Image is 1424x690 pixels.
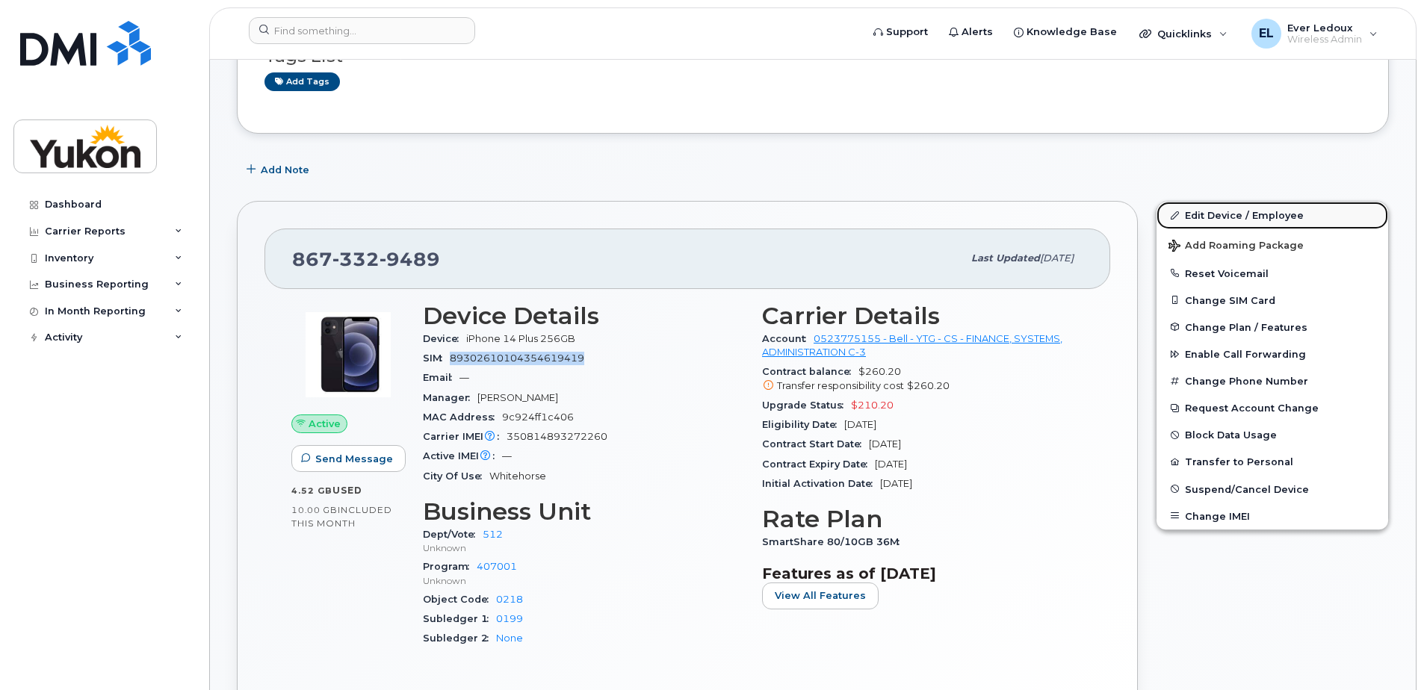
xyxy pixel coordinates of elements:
[1259,25,1274,43] span: EL
[762,582,879,609] button: View All Features
[264,47,1361,66] h3: Tags List
[962,25,993,40] span: Alerts
[762,419,844,430] span: Eligibility Date
[477,392,558,403] span: [PERSON_NAME]
[777,380,904,391] span: Transfer responsibility cost
[762,400,851,411] span: Upgrade Status
[1040,252,1074,264] span: [DATE]
[1157,421,1388,448] button: Block Data Usage
[1168,240,1304,254] span: Add Roaming Package
[423,352,450,364] span: SIM
[762,333,814,344] span: Account
[851,400,894,411] span: $210.20
[971,252,1040,264] span: Last updated
[264,72,340,91] a: Add tags
[762,366,1083,393] span: $260.20
[762,536,907,547] span: SmartShare 80/10GB 36M
[1027,25,1117,40] span: Knowledge Base
[907,380,950,391] span: $260.20
[489,470,546,482] span: Whitehorse
[1157,476,1388,503] button: Suspend/Cancel Device
[423,372,459,383] span: Email
[863,17,938,47] a: Support
[423,574,744,587] p: Unknown
[762,478,880,489] span: Initial Activation Date
[423,333,466,344] span: Device
[762,459,875,470] span: Contract Expiry Date
[1287,34,1362,46] span: Wireless Admin
[423,450,502,461] span: Active IMEI
[237,156,322,183] button: Add Note
[423,541,744,554] p: Unknown
[315,452,393,466] span: Send Message
[303,310,393,400] img: image20231002-3703462-trllhy.jpeg
[291,485,332,496] span: 4.52 GB
[483,529,503,540] a: 512
[332,485,362,496] span: used
[507,431,607,442] span: 350814893272260
[880,478,912,489] span: [DATE]
[502,450,512,461] span: —
[496,613,523,624] a: 0199
[1129,19,1238,49] div: Quicklinks
[423,302,744,329] h3: Device Details
[380,248,440,270] span: 9489
[477,561,517,572] a: 407001
[762,565,1083,582] h3: Features as of [DATE]
[423,594,496,605] span: Object Code
[291,445,406,472] button: Send Message
[1157,287,1388,314] button: Change SIM Card
[1157,314,1388,341] button: Change Plan / Features
[775,588,866,603] span: View All Features
[423,498,744,525] h3: Business Unit
[1185,483,1309,494] span: Suspend/Cancel Device
[762,366,858,377] span: Contract balance
[502,411,574,423] span: 9c924ff1c406
[423,470,489,482] span: City Of Use
[496,594,523,605] a: 0218
[261,163,309,177] span: Add Note
[1157,28,1212,40] span: Quicklinks
[309,417,341,431] span: Active
[332,248,380,270] span: 332
[423,411,502,423] span: MAC Address
[1185,349,1306,360] span: Enable Call Forwarding
[1157,448,1388,475] button: Transfer to Personal
[1003,17,1127,47] a: Knowledge Base
[466,333,575,344] span: iPhone 14 Plus 256GB
[291,505,338,515] span: 10.00 GB
[1157,341,1388,367] button: Enable Call Forwarding
[423,529,483,540] span: Dept/Vote
[762,506,1083,532] h3: Rate Plan
[844,419,876,430] span: [DATE]
[938,17,1003,47] a: Alerts
[1157,503,1388,529] button: Change IMEI
[423,561,477,572] span: Program
[1157,229,1388,260] button: Add Roaming Package
[292,248,440,270] span: 867
[1157,260,1388,287] button: Reset Voicemail
[249,17,475,44] input: Find something...
[1185,321,1307,332] span: Change Plan / Features
[1157,202,1388,229] a: Edit Device / Employee
[762,302,1083,329] h3: Carrier Details
[423,632,496,644] span: Subledger 2
[886,25,928,40] span: Support
[423,392,477,403] span: Manager
[450,352,584,364] span: 89302610104354619419
[459,372,469,383] span: —
[762,333,1062,358] a: 0523775155 - Bell - YTG - CS - FINANCE, SYSTEMS, ADMINISTRATION C-3
[875,459,907,470] span: [DATE]
[1157,394,1388,421] button: Request Account Change
[423,431,507,442] span: Carrier IMEI
[291,504,392,529] span: included this month
[1241,19,1388,49] div: Ever Ledoux
[423,613,496,624] span: Subledger 1
[1287,22,1362,34] span: Ever Ledoux
[869,438,901,450] span: [DATE]
[762,438,869,450] span: Contract Start Date
[496,632,523,644] a: None
[1157,367,1388,394] button: Change Phone Number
